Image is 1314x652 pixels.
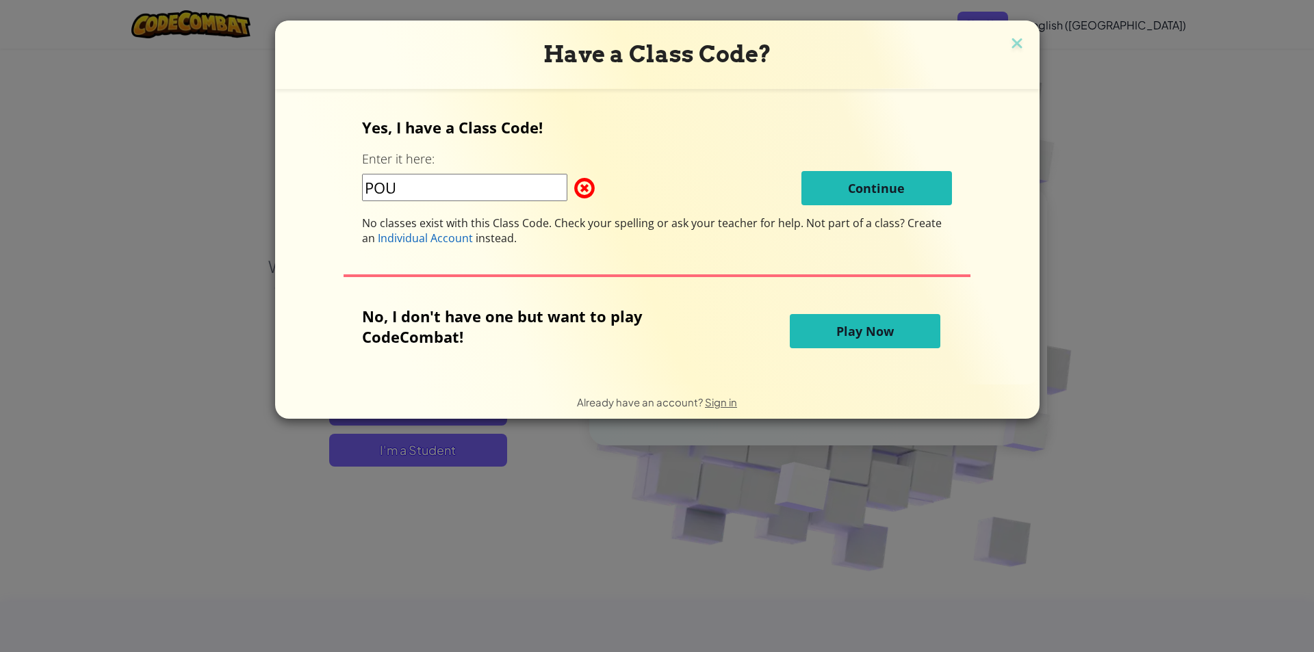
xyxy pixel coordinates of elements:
[362,151,435,168] label: Enter it here:
[848,180,905,196] span: Continue
[836,323,894,339] span: Play Now
[790,314,940,348] button: Play Now
[378,231,473,246] span: Individual Account
[362,117,952,138] p: Yes, I have a Class Code!
[362,216,806,231] span: No classes exist with this Class Code. Check your spelling or ask your teacher for help.
[473,231,517,246] span: instead.
[577,395,705,408] span: Already have an account?
[362,216,942,246] span: Not part of a class? Create an
[543,40,771,68] span: Have a Class Code?
[801,171,952,205] button: Continue
[1008,34,1026,55] img: close icon
[705,395,737,408] a: Sign in
[362,306,710,347] p: No, I don't have one but want to play CodeCombat!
